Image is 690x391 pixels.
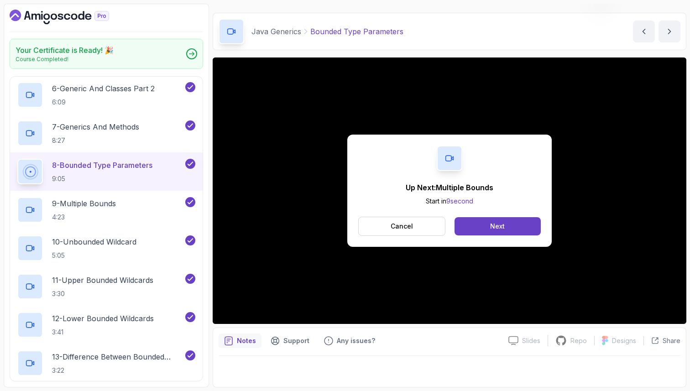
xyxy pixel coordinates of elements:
[52,136,139,145] p: 8:27
[52,289,153,298] p: 3:30
[633,21,655,42] button: previous content
[52,160,152,171] p: 8 - Bounded Type Parameters
[52,198,116,209] p: 9 - Multiple Bounds
[663,336,680,345] p: Share
[219,334,261,348] button: notes button
[52,351,183,362] p: 13 - Difference Between Bounded Type Parameters And Wildcards
[337,336,375,345] p: Any issues?
[490,222,505,231] div: Next
[406,182,493,193] p: Up Next: Multiple Bounds
[17,312,195,338] button: 12-Lower Bounded Wildcards3:41
[406,197,493,206] p: Start in
[17,235,195,261] button: 10-Unbounded Wildcard5:05
[16,56,114,63] p: Course Completed!
[237,336,256,345] p: Notes
[52,313,154,324] p: 12 - Lower Bounded Wildcards
[10,39,203,69] a: Your Certificate is Ready! 🎉Course Completed!
[310,26,403,37] p: Bounded Type Parameters
[455,217,541,235] button: Next
[522,336,540,345] p: Slides
[52,83,155,94] p: 6 - Generic And Classes Part 2
[52,275,153,286] p: 11 - Upper Bounded Wildcards
[643,336,680,345] button: Share
[612,336,636,345] p: Designs
[17,159,195,184] button: 8-Bounded Type Parameters9:05
[319,334,381,348] button: Feedback button
[446,197,473,205] span: 9 second
[570,336,587,345] p: Repo
[283,336,309,345] p: Support
[213,57,686,324] iframe: 8 - Bounded Type Parameters
[10,10,130,24] a: Dashboard
[52,213,116,222] p: 4:23
[659,21,680,42] button: next content
[52,251,136,260] p: 5:05
[52,174,152,183] p: 9:05
[17,350,195,376] button: 13-Difference Between Bounded Type Parameters And Wildcards3:22
[52,121,139,132] p: 7 - Generics And Methods
[17,274,195,299] button: 11-Upper Bounded Wildcards3:30
[16,45,114,56] h2: Your Certificate is Ready! 🎉
[251,26,301,37] p: Java Generics
[52,98,155,107] p: 6:09
[265,334,315,348] button: Support button
[358,217,445,236] button: Cancel
[52,236,136,247] p: 10 - Unbounded Wildcard
[52,328,154,337] p: 3:41
[52,366,183,375] p: 3:22
[391,222,413,231] p: Cancel
[17,82,195,108] button: 6-Generic And Classes Part 26:09
[17,120,195,146] button: 7-Generics And Methods8:27
[17,197,195,223] button: 9-Multiple Bounds4:23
